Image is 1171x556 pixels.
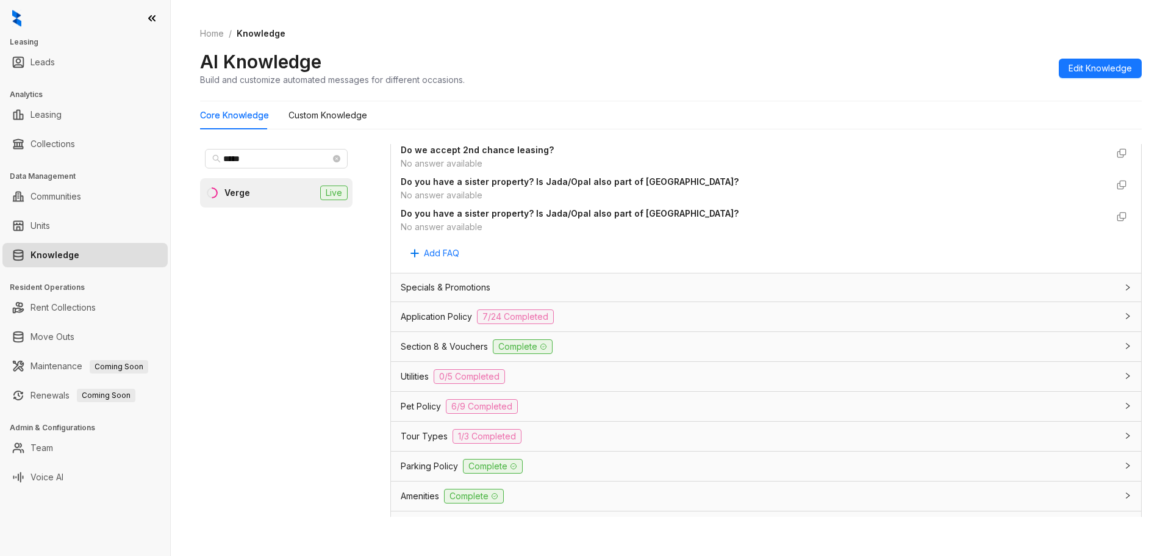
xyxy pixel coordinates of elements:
[30,383,135,408] a: RenewalsComing Soon
[401,145,554,155] strong: Do we accept 2nd chance leasing?
[391,392,1141,421] div: Pet Policy6/9 Completed
[391,482,1141,511] div: AmenitiesComplete
[2,383,168,408] li: Renewals
[401,157,1107,170] div: No answer available
[30,295,96,320] a: Rent Collections
[424,247,459,260] span: Add FAQ
[77,389,135,402] span: Coming Soon
[1059,59,1142,78] button: Edit Knowledge
[333,155,340,162] span: close-circle
[10,37,170,48] h3: Leasing
[1124,284,1131,291] span: collapsed
[1124,432,1131,439] span: collapsed
[30,184,81,209] a: Communities
[453,429,521,444] span: 1/3 Completed
[401,400,441,413] span: Pet Policy
[391,332,1141,361] div: Section 8 & VouchersComplete
[30,436,53,460] a: Team
[391,511,1141,540] div: Rent Collections
[288,109,367,122] div: Custom Knowledge
[2,103,168,127] li: Leasing
[1124,402,1131,410] span: collapsed
[1124,342,1131,350] span: collapsed
[90,360,148,374] span: Coming Soon
[391,452,1141,481] div: Parking PolicyComplete
[1124,462,1131,469] span: collapsed
[12,10,21,27] img: logo
[30,214,50,238] a: Units
[237,28,285,38] span: Knowledge
[10,422,170,433] h3: Admin & Configurations
[401,460,458,473] span: Parking Policy
[30,103,62,127] a: Leasing
[2,436,168,460] li: Team
[200,109,269,122] div: Core Knowledge
[212,154,221,163] span: search
[224,186,250,200] div: Verge
[401,310,472,323] span: Application Policy
[434,369,505,384] span: 0/5 Completed
[401,281,490,294] span: Specials & Promotions
[198,27,226,40] a: Home
[200,50,321,73] h2: AI Knowledge
[320,186,348,200] span: Live
[401,370,429,383] span: Utilities
[391,302,1141,331] div: Application Policy7/24 Completed
[2,50,168,74] li: Leads
[1124,492,1131,499] span: collapsed
[401,208,739,218] strong: Do you have a sister property? Is Jada/Opal also part of [GEOGRAPHIC_DATA]?
[463,459,523,474] span: Complete
[2,132,168,156] li: Collections
[401,176,739,187] strong: Do you have a sister property? Is Jada/Opal also part of [GEOGRAPHIC_DATA]?
[391,422,1141,451] div: Tour Types1/3 Completed
[30,325,74,349] a: Move Outs
[493,339,553,354] span: Complete
[2,354,168,378] li: Maintenance
[2,465,168,489] li: Voice AI
[200,73,465,86] div: Build and customize automated messages for different occasions.
[30,243,79,267] a: Knowledge
[446,399,518,414] span: 6/9 Completed
[10,282,170,293] h3: Resident Operations
[391,362,1141,391] div: Utilities0/5 Completed
[1124,372,1131,380] span: collapsed
[2,184,168,209] li: Communities
[401,340,488,353] span: Section 8 & Vouchers
[10,171,170,182] h3: Data Management
[401,489,439,503] span: Amenities
[401,430,448,443] span: Tour Types
[30,465,63,489] a: Voice AI
[10,89,170,100] h3: Analytics
[2,295,168,320] li: Rent Collections
[2,325,168,349] li: Move Outs
[391,273,1141,301] div: Specials & Promotions
[444,489,504,504] span: Complete
[401,244,469,263] button: Add FAQ
[1124,312,1131,320] span: collapsed
[2,214,168,238] li: Units
[1069,62,1132,75] span: Edit Knowledge
[229,27,232,40] li: /
[477,309,554,324] span: 7/24 Completed
[401,220,1107,234] div: No answer available
[2,243,168,267] li: Knowledge
[30,132,75,156] a: Collections
[30,50,55,74] a: Leads
[401,189,1107,202] div: No answer available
